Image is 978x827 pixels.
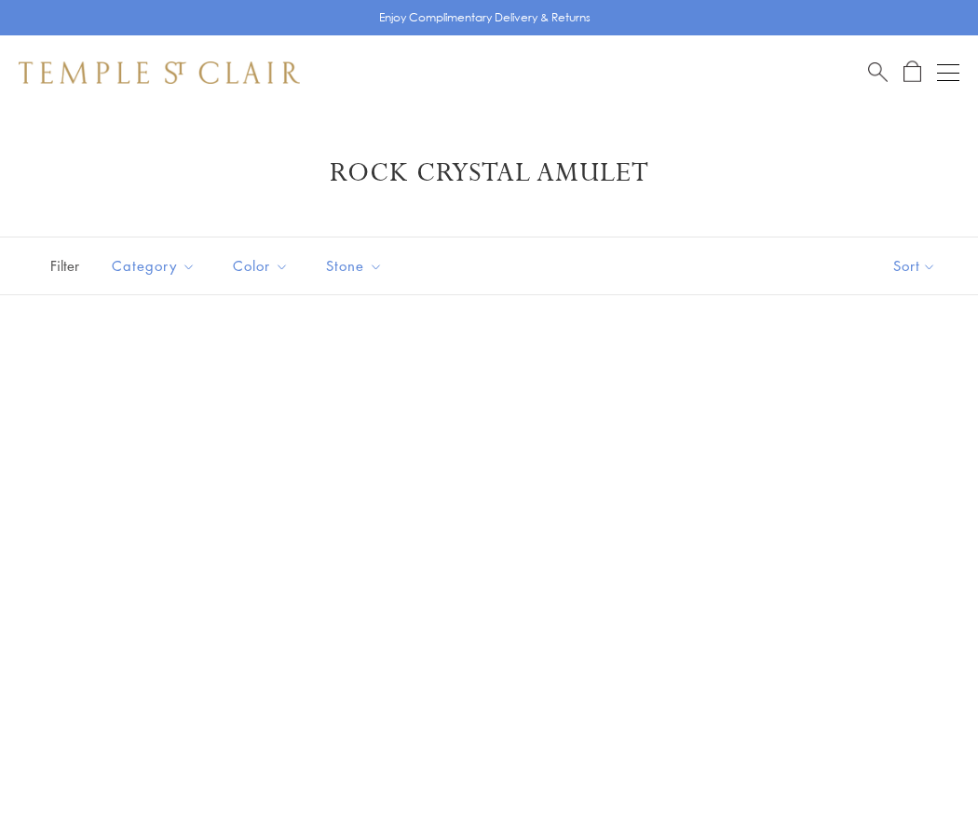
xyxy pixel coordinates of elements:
[47,156,931,190] h1: Rock Crystal Amulet
[312,245,397,287] button: Stone
[937,61,959,84] button: Open navigation
[317,254,397,278] span: Stone
[219,245,303,287] button: Color
[379,8,591,27] p: Enjoy Complimentary Delivery & Returns
[224,254,303,278] span: Color
[903,61,921,84] a: Open Shopping Bag
[851,237,978,294] button: Show sort by
[868,61,888,84] a: Search
[19,61,300,84] img: Temple St. Clair
[102,254,210,278] span: Category
[98,245,210,287] button: Category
